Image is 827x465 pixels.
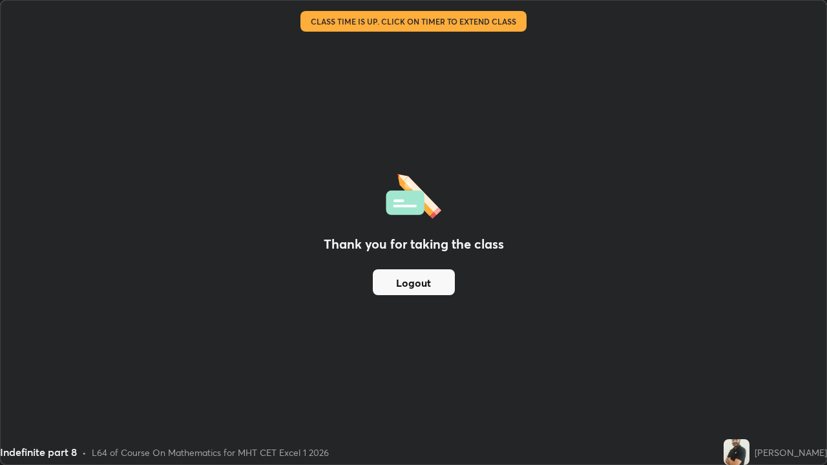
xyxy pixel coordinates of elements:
h2: Thank you for taking the class [324,234,504,254]
div: [PERSON_NAME] [755,446,827,459]
img: d3a77f6480ef436aa699e2456eb71494.jpg [724,439,749,465]
div: • [82,446,87,459]
div: L64 of Course On Mathematics for MHT CET Excel 1 2026 [92,446,329,459]
button: Logout [373,269,455,295]
img: offlineFeedback.1438e8b3.svg [386,170,441,219]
